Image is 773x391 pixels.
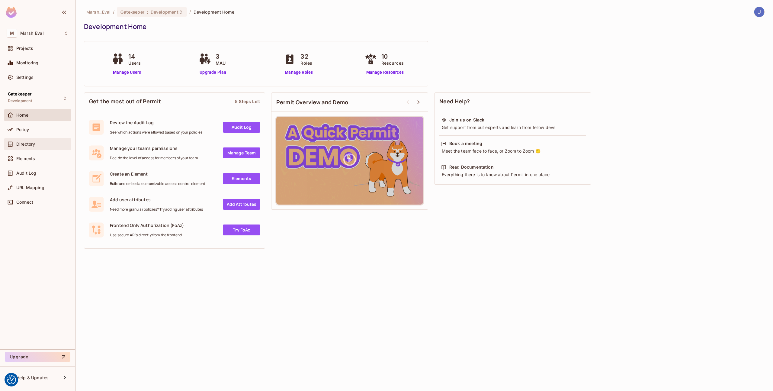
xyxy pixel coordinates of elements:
[16,156,35,161] span: Elements
[449,141,482,147] div: Book a meeting
[197,69,229,76] a: Upgrade Plan
[128,60,141,66] span: Users
[754,7,764,17] img: Jose Basanta
[441,124,584,131] div: Get support from out experts and learn from fellow devs
[110,69,144,76] a: Manage Users
[8,99,32,103] span: Development
[189,9,191,15] li: /
[110,130,202,135] span: See which actions were allowed based on your policies
[276,99,348,106] span: Permit Overview and Demo
[381,60,404,66] span: Resources
[449,164,494,170] div: Read Documentation
[16,113,29,118] span: Home
[16,200,33,205] span: Connect
[216,60,226,66] span: MAU
[20,31,44,36] span: Workspace: Marsh_Eval
[223,122,260,133] a: Audit Log
[223,199,260,210] a: Add Attrbutes
[16,60,39,65] span: Monitoring
[223,147,260,158] a: Manage Team
[441,148,584,154] div: Meet the team face to face, or Zoom to Zoom 😉
[7,375,16,384] img: Revisit consent button
[16,127,29,132] span: Policy
[151,9,178,15] span: Development
[16,185,44,190] span: URL Mapping
[381,52,404,61] span: 10
[16,46,33,51] span: Projects
[16,142,35,147] span: Directory
[110,233,184,238] span: Use secure API's directly from the frontend
[86,9,111,15] span: the active workspace
[300,60,312,66] span: Roles
[7,29,17,37] span: M
[235,99,260,104] div: 5 Steps Left
[113,9,114,15] li: /
[146,10,149,15] span: :
[282,69,315,76] a: Manage Roles
[439,98,470,105] span: Need Help?
[110,145,198,151] span: Manage your teams permissions
[441,172,584,178] div: Everything there is to know about Permit in one place
[6,7,17,18] img: SReyMgAAAABJRU5ErkJggg==
[110,197,203,202] span: Add user attributes
[300,52,312,61] span: 32
[110,222,184,228] span: Frontend Only Authorization (FoAz)
[128,52,141,61] span: 14
[194,9,234,15] span: Development Home
[223,225,260,235] a: Try FoAz
[84,22,762,31] div: Development Home
[449,117,484,123] div: Join us on Slack
[16,375,49,380] span: Help & Updates
[120,9,144,15] span: Gatekeeper
[363,69,407,76] a: Manage Resources
[7,375,16,384] button: Consent Preferences
[110,120,202,125] span: Review the Audit Log
[5,352,70,362] button: Upgrade
[110,156,198,160] span: Decide the level of access for members of your team
[8,92,32,96] span: Gatekeeper
[110,207,203,212] span: Need more granular policies? Try adding user attributes
[223,173,260,184] a: Elements
[110,171,205,177] span: Create an Element
[16,171,36,176] span: Audit Log
[110,181,205,186] span: Build and embed a customizable access control element
[89,98,161,105] span: Get the most out of Permit
[216,52,226,61] span: 3
[16,75,34,80] span: Settings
